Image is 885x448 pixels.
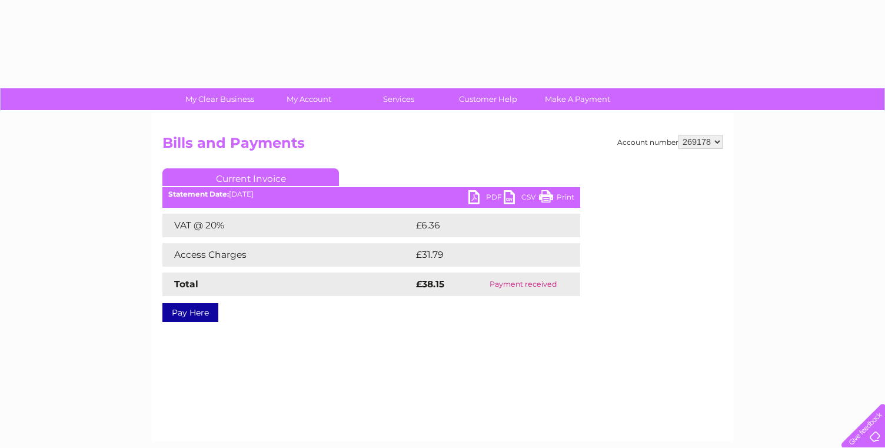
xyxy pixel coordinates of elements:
[504,190,539,207] a: CSV
[617,135,723,149] div: Account number
[171,88,268,110] a: My Clear Business
[162,168,339,186] a: Current Invoice
[467,273,581,296] td: Payment received
[539,190,574,207] a: Print
[174,278,198,290] strong: Total
[529,88,626,110] a: Make A Payment
[162,214,413,237] td: VAT @ 20%
[468,190,504,207] a: PDF
[413,214,553,237] td: £6.36
[440,88,537,110] a: Customer Help
[162,135,723,157] h2: Bills and Payments
[168,190,229,198] b: Statement Date:
[350,88,447,110] a: Services
[162,243,413,267] td: Access Charges
[261,88,358,110] a: My Account
[413,243,555,267] td: £31.79
[416,278,444,290] strong: £38.15
[162,190,580,198] div: [DATE]
[162,303,218,322] a: Pay Here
